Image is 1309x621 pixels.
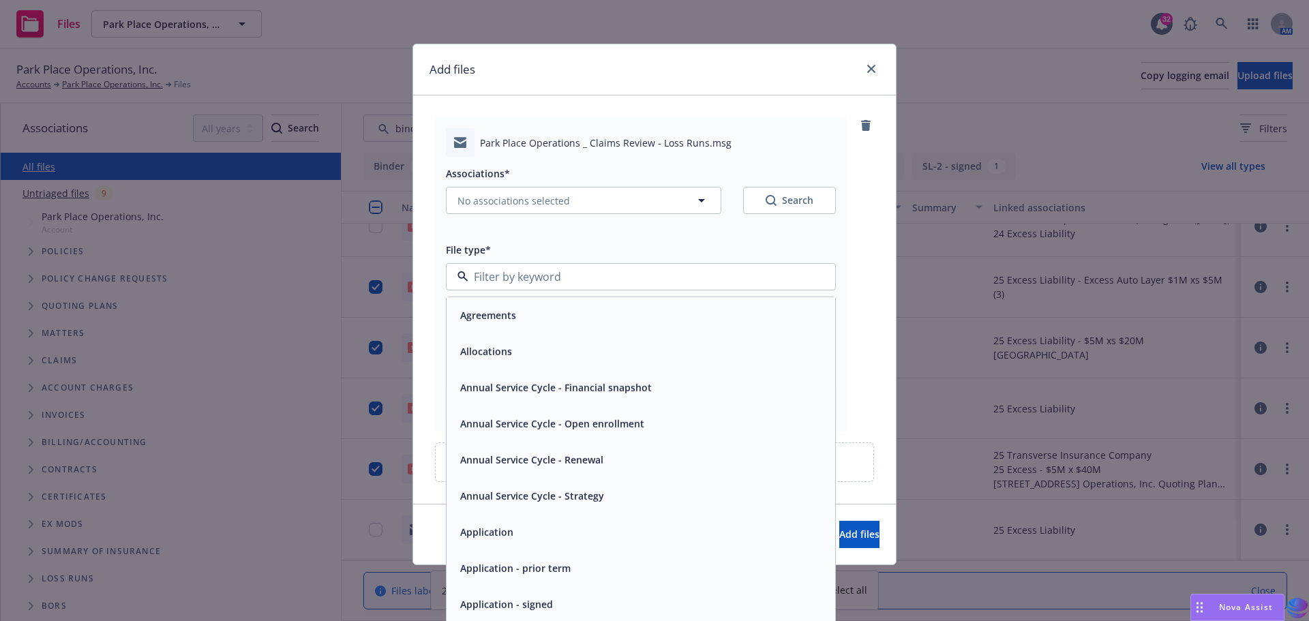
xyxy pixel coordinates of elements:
[743,187,836,214] button: SearchSearch
[460,453,603,467] button: Annual Service Cycle - Renewal
[468,269,808,285] input: Filter by keyword
[435,442,874,482] div: Upload new files
[766,195,777,206] svg: Search
[446,187,721,214] button: No associations selected
[460,344,512,359] button: Allocations
[839,528,879,541] span: Add files
[460,525,513,539] button: Application
[1191,594,1208,620] div: Drag to move
[766,194,813,207] div: Search
[460,380,652,395] button: Annual Service Cycle - Financial snapshot
[460,308,516,322] button: Agreements
[457,194,570,208] span: No associations selected
[1286,596,1309,621] img: svg+xml;base64,PHN2ZyB3aWR0aD0iMzQiIGhlaWdodD0iMzQiIHZpZXdCb3g9IjAgMCAzNCAzNCIgZmlsbD0ibm9uZSIgeG...
[839,521,879,548] button: Add files
[460,561,571,575] button: Application - prior term
[460,597,553,611] button: Application - signed
[460,489,604,503] button: Annual Service Cycle - Strategy
[430,61,475,78] h1: Add files
[1219,601,1273,613] span: Nova Assist
[460,416,644,431] button: Annual Service Cycle - Open enrollment
[858,117,874,134] a: remove
[446,167,510,180] span: Associations*
[863,61,879,77] a: close
[480,136,732,150] span: Park Place Operations _ Claims Review - Loss Runs.msg
[1190,594,1284,621] button: Nova Assist
[446,243,491,256] span: File type*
